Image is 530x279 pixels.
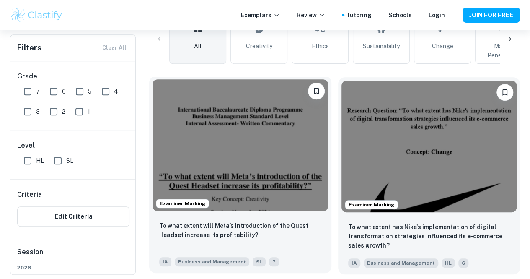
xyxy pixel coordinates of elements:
span: 2 [62,107,65,116]
span: SL [66,156,73,165]
span: 1 [88,107,90,116]
span: 6 [458,258,468,268]
span: 7 [269,257,279,266]
span: 6 [62,87,66,96]
span: Examiner Marking [345,201,398,209]
p: To what extent has Nike's implementation of digital transformation strategies influenced its e-co... [348,222,510,250]
p: Exemplars [241,10,280,20]
span: Change [432,42,453,51]
span: 5 [88,87,92,96]
img: Clastify logo [10,7,63,23]
span: SL [253,257,266,266]
span: 3 [36,107,40,116]
button: Please log in to bookmark exemplars [308,83,325,99]
span: 7 [36,87,40,96]
a: Examiner MarkingPlease log in to bookmark exemplarsTo what extent will Meta’s introduction of the... [149,77,331,274]
span: Business and Management [175,257,249,266]
img: Business and Management IA example thumbnail: To what extent has Nike's implementation [341,81,517,212]
span: Sustainability [363,42,400,51]
span: Business and Management [364,258,438,268]
h6: Level [17,141,129,151]
button: Edit Criteria [17,206,129,227]
h6: Criteria [17,190,42,200]
span: HL [36,156,44,165]
button: Help and Feedback [452,13,456,17]
img: Business and Management IA example thumbnail: To what extent will Meta’s introduction [153,79,328,211]
span: Creativity [246,42,272,51]
a: Tutoring [346,10,372,20]
a: Login [429,10,445,20]
h6: Grade [17,71,129,81]
span: All [194,42,202,51]
a: Examiner MarkingPlease log in to bookmark exemplarsTo what extent has Nike's implementation of di... [338,77,520,274]
button: JOIN FOR FREE [463,8,520,23]
span: 2026 [17,264,129,271]
h6: Filters [17,42,41,54]
a: Schools [388,10,412,20]
span: 4 [114,87,118,96]
h6: Session [17,247,129,264]
span: IA [348,258,360,268]
span: Market Penetration [479,42,528,60]
span: HL [442,258,455,268]
p: Review [297,10,325,20]
button: Please log in to bookmark exemplars [496,84,513,101]
p: To what extent will Meta’s introduction of the Quest Headset increase its profitability? [159,221,321,240]
span: IA [159,257,171,266]
span: Examiner Marking [156,200,209,207]
span: Ethics [312,42,329,51]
